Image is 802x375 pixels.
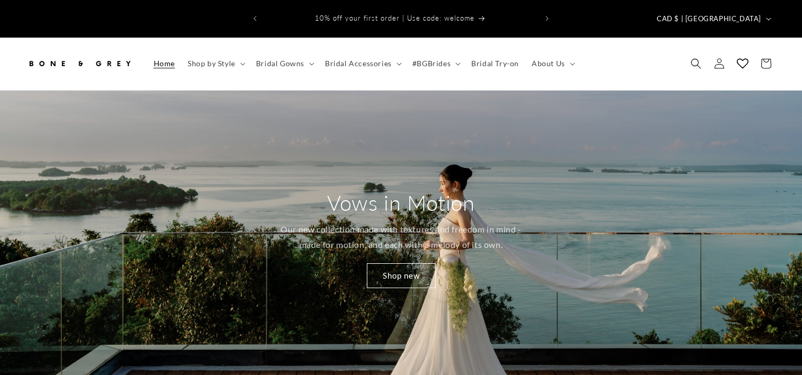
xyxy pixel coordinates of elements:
summary: #BGBrides [406,52,465,75]
span: About Us [532,59,565,68]
img: Bone and Grey Bridal [27,52,133,75]
span: #BGBrides [412,59,451,68]
summary: Shop by Style [181,52,250,75]
a: Bridal Try-on [465,52,525,75]
a: Home [147,52,181,75]
span: CAD $ | [GEOGRAPHIC_DATA] [657,14,761,24]
h2: Vows in Motion [327,189,474,217]
span: Home [154,59,175,68]
button: Previous announcement [243,8,267,29]
span: Shop by Style [188,59,235,68]
p: Our new collection made with textures and freedom in mind - made for motion, and each with a melo... [275,222,527,253]
summary: About Us [525,52,579,75]
button: CAD $ | [GEOGRAPHIC_DATA] [650,8,775,29]
a: Shop new [367,263,436,288]
span: Bridal Try-on [471,59,519,68]
summary: Bridal Gowns [250,52,319,75]
a: Bone and Grey Bridal [23,48,137,79]
summary: Search [684,52,708,75]
span: Bridal Gowns [256,59,304,68]
span: 10% off your first order | Use code: welcome [315,14,474,22]
summary: Bridal Accessories [319,52,406,75]
span: Bridal Accessories [325,59,392,68]
button: Next announcement [535,8,559,29]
